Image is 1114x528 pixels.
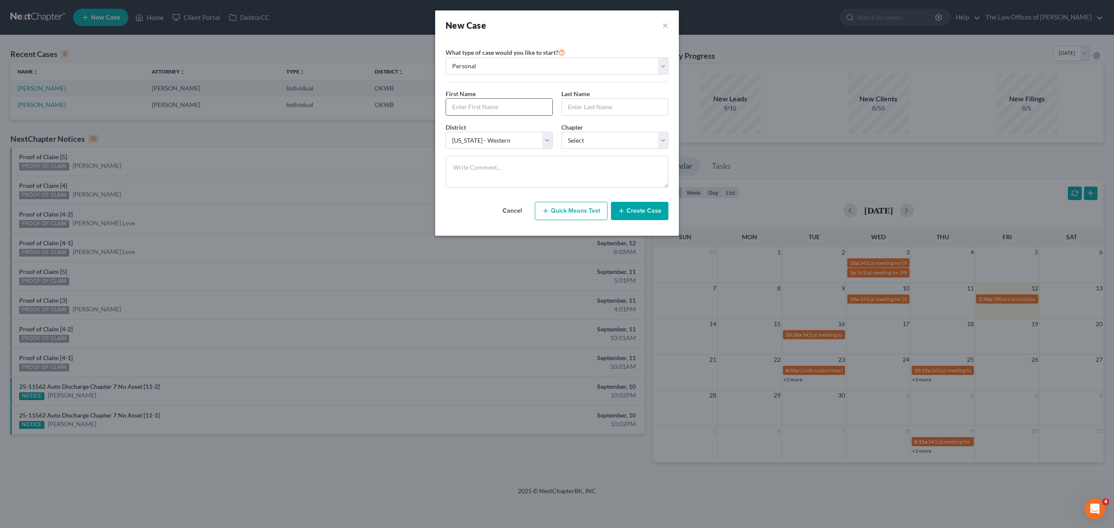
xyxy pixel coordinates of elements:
[493,202,531,220] button: Cancel
[446,99,552,115] input: Enter First Name
[446,20,486,30] strong: New Case
[662,19,668,31] button: ×
[535,202,607,220] button: Quick Means Test
[1084,498,1105,519] iframe: Intercom live chat
[446,90,476,97] span: First Name
[562,99,668,115] input: Enter Last Name
[561,124,583,131] span: Chapter
[561,90,590,97] span: Last Name
[1102,498,1109,505] span: 4
[446,47,565,57] label: What type of case would you like to start?
[611,202,668,220] button: Create Case
[446,124,466,131] span: District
